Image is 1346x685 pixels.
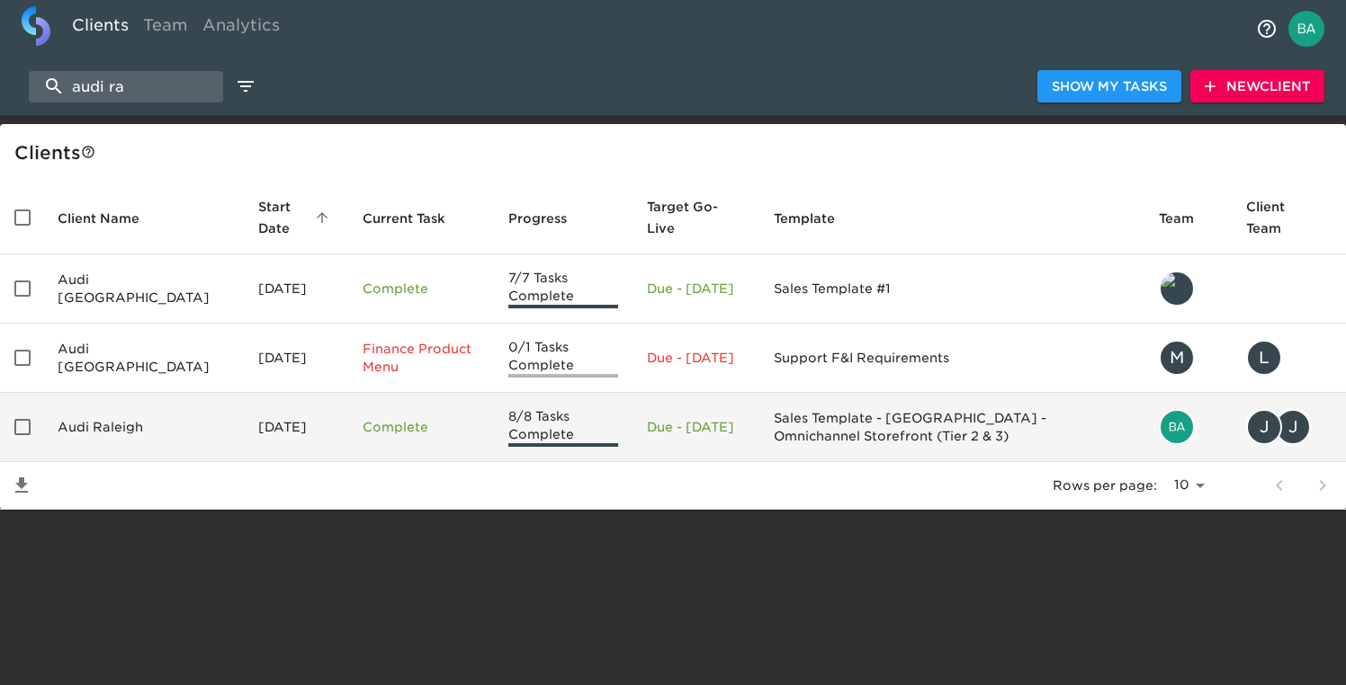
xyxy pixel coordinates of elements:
p: Complete [363,280,479,298]
td: 7/7 Tasks Complete [494,254,633,324]
div: J [1275,409,1311,445]
span: Progress [508,208,590,229]
a: Analytics [195,6,287,50]
div: Client s [14,138,1339,167]
p: Rows per page: [1053,476,1157,494]
td: Sales Template #1 [759,254,1145,324]
svg: This is a list of all of your clients and clients shared with you [81,145,95,159]
p: Due - [DATE] [647,418,745,436]
span: New Client [1205,76,1310,98]
p: Due - [DATE] [647,349,745,367]
button: notifications [1245,7,1288,50]
span: This is the next Task in this Hub that should be completed [363,208,445,229]
div: tyler@roadster.com [1159,271,1217,307]
td: Audi Raleigh [43,393,244,462]
p: Due - [DATE] [647,280,745,298]
img: tyler@roadster.com [1161,272,1193,305]
span: Calculated based on the start date and the duration of all Tasks contained in this Hub. [647,196,722,239]
div: bailey.rubin@cdk.com [1159,409,1217,445]
td: Sales Template - [GEOGRAPHIC_DATA] - Omnichannel Storefront (Tier 2 & 3) [759,393,1145,462]
span: Client Team [1246,196,1332,239]
img: bailey.rubin@cdk.com [1161,411,1193,443]
div: M [1159,340,1195,376]
td: [DATE] [244,393,348,462]
select: rows per page [1164,472,1211,499]
img: logo [22,6,50,46]
span: Show My Tasks [1052,76,1167,98]
td: Audi [GEOGRAPHIC_DATA] [43,254,244,324]
div: michael.beck@roadster.com [1159,340,1217,376]
td: 8/8 Tasks Complete [494,393,633,462]
div: JONATHAN.HUGHES@HOLMAN.COM, jonathan.hughes@holman.com [1246,409,1332,445]
span: Current Task [363,208,469,229]
button: edit [230,71,261,102]
td: [DATE] [244,324,348,393]
span: Start Date [258,196,334,239]
button: NewClient [1190,70,1324,103]
span: Client Name [58,208,163,229]
a: Clients [65,6,136,50]
button: Show My Tasks [1037,70,1181,103]
p: Finance Product Menu [363,340,479,376]
td: 0/1 Tasks Complete [494,324,633,393]
div: L [1246,340,1282,376]
a: Team [136,6,195,50]
input: search [29,71,223,102]
td: Support F&I Requirements [759,324,1145,393]
div: J [1246,409,1282,445]
div: lzuniga@indigoautogroup.com [1246,340,1332,376]
td: Audi [GEOGRAPHIC_DATA] [43,324,244,393]
span: Team [1159,208,1217,229]
td: [DATE] [244,254,348,324]
img: Profile [1288,11,1324,47]
span: Template [774,208,858,229]
span: Target Go-Live [647,196,745,239]
p: Complete [363,418,479,436]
